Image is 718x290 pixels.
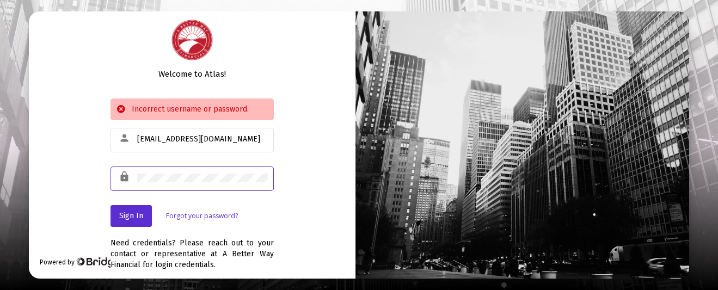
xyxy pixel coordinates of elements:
div: Powered by [40,257,133,268]
div: Incorrect username or password. [111,98,274,120]
span: Sign In [119,211,143,220]
input: Email or Username [137,135,268,144]
div: Need credentials? Please reach out to your contact or representative at A Better Way Financial fo... [111,227,274,270]
img: Bridge Financial Technology Logo [76,257,133,268]
a: Forgot your password? [166,211,238,221]
img: Logo [171,20,213,60]
button: Sign In [111,205,152,227]
div: Welcome to Atlas! [111,69,274,79]
mat-icon: lock [119,170,132,183]
mat-icon: person [119,132,132,145]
